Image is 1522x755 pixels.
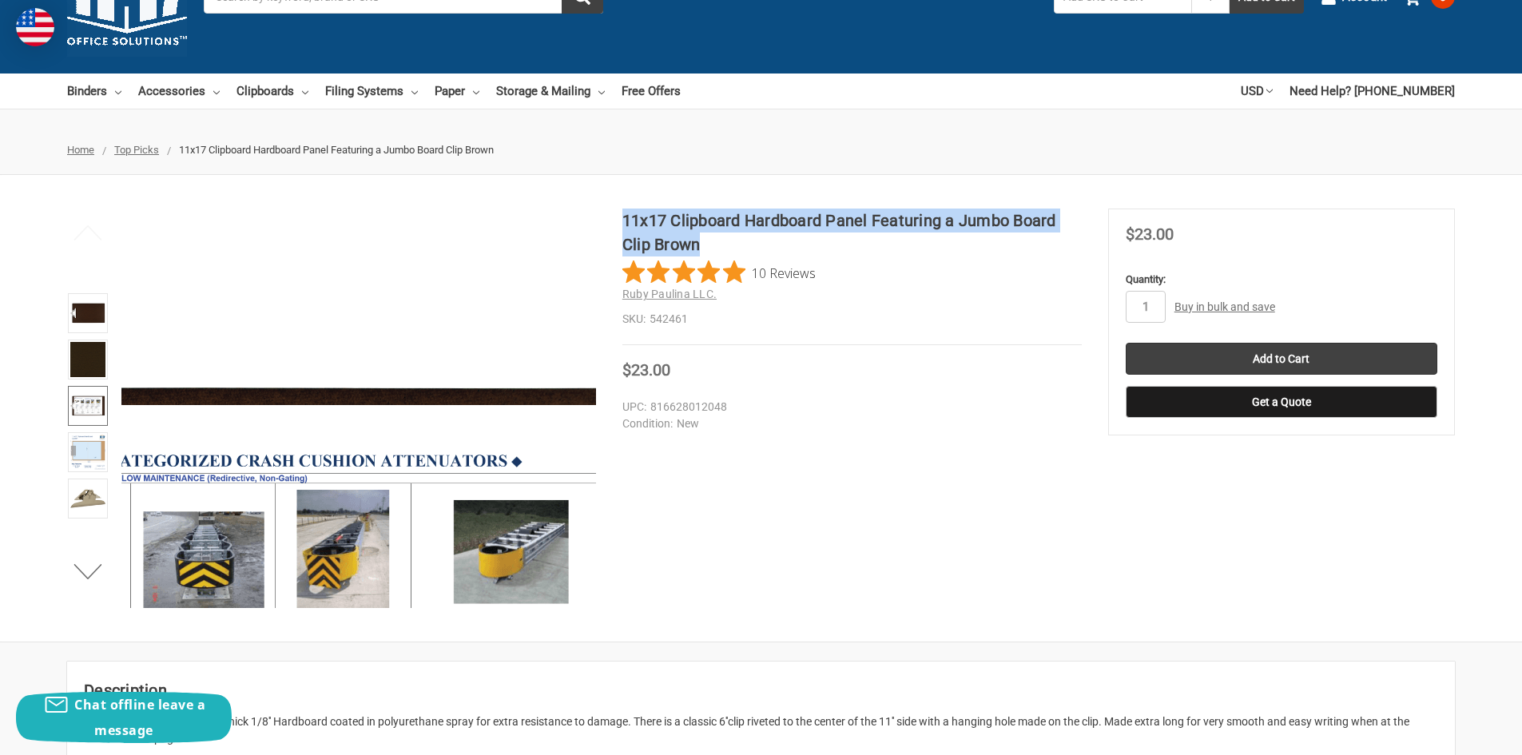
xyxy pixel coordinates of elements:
[622,311,646,328] dt: SKU:
[1126,343,1437,375] input: Add to Cart
[325,74,418,109] a: Filing Systems
[1290,74,1455,109] a: Need Help? [PHONE_NUMBER]
[622,399,646,415] dt: UPC:
[236,74,308,109] a: Clipboards
[622,399,1075,415] dd: 816628012048
[622,360,670,379] span: $23.00
[67,144,94,156] a: Home
[70,296,105,331] img: 11x17 Clipboard Hardboard Panel Featuring a Jumbo Board Clip Brown
[622,415,673,432] dt: Condition:
[84,713,1438,747] div: This product is made from a thick 1/8'' Hardboard coated in polyurethane spray for extra resistan...
[16,8,54,46] img: duty and tax information for United States
[622,260,816,284] button: Rated 4.8 out of 5 stars from 10 reviews. Jump to reviews.
[622,74,681,109] a: Free Offers
[179,144,494,156] span: 11x17 Clipboard Hardboard Panel Featuring a Jumbo Board Clip Brown
[752,260,816,284] span: 10 Reviews
[622,209,1082,256] h1: 11x17 Clipboard Hardboard Panel Featuring a Jumbo Board Clip Brown
[114,144,159,156] a: Top Picks
[64,555,113,587] button: Next
[1174,300,1275,313] a: Buy in bulk and save
[1126,386,1437,418] button: Get a Quote
[1241,74,1273,109] a: USD
[496,74,605,109] a: Storage & Mailing
[16,692,232,743] button: Chat offline leave a message
[435,74,479,109] a: Paper
[70,481,105,516] img: 11x17 Clipboard Hardboard Panel Featuring a Jumbo Board Clip Brown
[70,388,105,423] img: 11x17 Clipboard (542110)
[70,342,105,377] img: 11x17 Clipboard Hardboard Panel Featuring a Jumbo Board Clip Brown
[1390,712,1522,755] iframe: Google Customer Reviews
[74,696,205,739] span: Chat offline leave a message
[67,74,121,109] a: Binders
[1126,225,1174,244] span: $23.00
[84,678,1438,702] h2: Description
[70,435,105,470] img: 11x17 Clipboard Hardboard Panel Featuring a Jumbo Board Clip Brown
[64,217,113,248] button: Previous
[622,288,717,300] a: Ruby Paulina LLC.
[138,74,220,109] a: Accessories
[622,415,1075,432] dd: New
[622,311,1082,328] dd: 542461
[1126,272,1437,288] label: Quantity:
